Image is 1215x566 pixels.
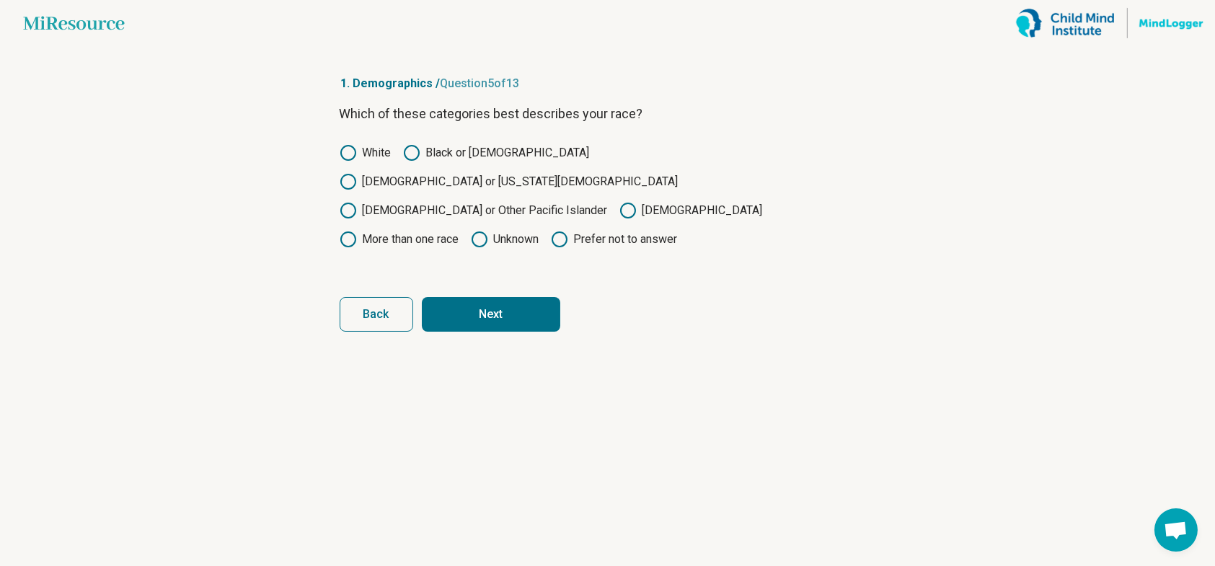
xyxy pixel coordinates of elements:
button: Back [340,297,413,332]
label: [DEMOGRAPHIC_DATA] or Other Pacific Islander [340,202,608,219]
label: More than one race [340,231,459,248]
label: Unknown [471,231,539,248]
div: Open chat [1154,508,1198,552]
span: Back [363,309,389,320]
label: Prefer not to answer [551,231,678,248]
p: Which of these categories best describes your race? [340,104,876,124]
label: [DEMOGRAPHIC_DATA] or [US_STATE][DEMOGRAPHIC_DATA] [340,173,679,190]
p: 1. Demographics / [340,75,876,92]
span: Question 5 of 13 [441,76,520,90]
label: Black or [DEMOGRAPHIC_DATA] [403,144,590,162]
button: Next [422,297,560,332]
label: White [340,144,392,162]
label: [DEMOGRAPHIC_DATA] [619,202,763,219]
